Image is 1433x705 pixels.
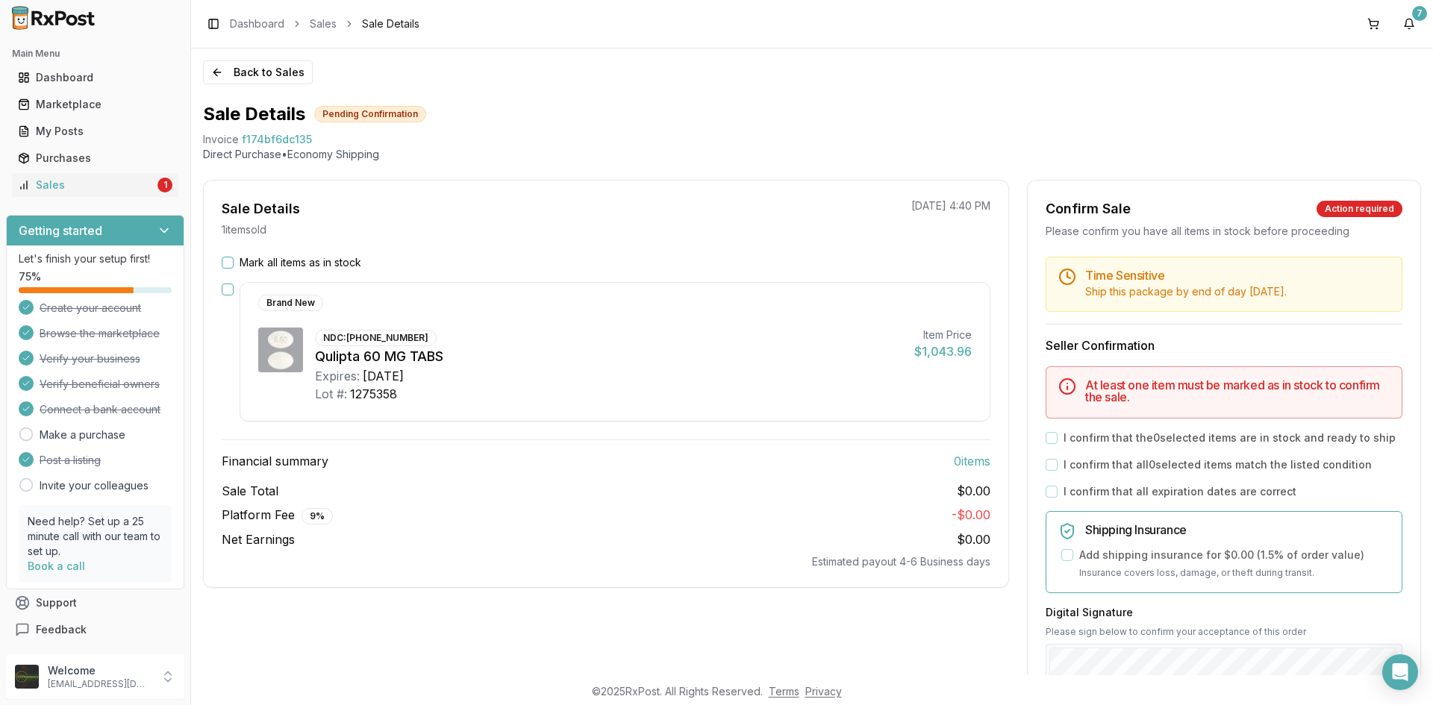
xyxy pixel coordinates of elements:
[1064,457,1372,472] label: I confirm that all 0 selected items match the listed condition
[15,665,39,689] img: User avatar
[40,402,160,417] span: Connect a bank account
[242,132,312,147] span: f174bf6dc135
[1079,565,1390,580] p: Insurance covers loss, damage, or theft during transit.
[1397,12,1421,36] button: 7
[1412,6,1427,21] div: 7
[315,330,437,346] div: NDC: [PHONE_NUMBER]
[1079,548,1364,563] label: Add shipping insurance for $0.00 ( 1.5 % of order value)
[314,106,426,122] div: Pending Confirmation
[1085,269,1390,281] h5: Time Sensitive
[222,452,328,470] span: Financial summary
[6,616,184,643] button: Feedback
[28,514,163,559] p: Need help? Set up a 25 minute call with our team to set up.
[911,198,990,213] p: [DATE] 4:40 PM
[957,482,990,500] span: $0.00
[1085,379,1390,403] h5: At least one item must be marked as in stock to confirm the sale.
[1046,198,1131,219] div: Confirm Sale
[36,622,87,637] span: Feedback
[914,342,972,360] div: $1,043.96
[6,589,184,616] button: Support
[258,295,323,311] div: Brand New
[1064,484,1296,499] label: I confirm that all expiration dates are correct
[1085,285,1287,298] span: Ship this package by end of day [DATE] .
[203,147,1421,162] p: Direct Purchase • Economy Shipping
[363,367,404,385] div: [DATE]
[40,427,125,442] a: Make a purchase
[12,48,178,60] h2: Main Menu
[1382,654,1418,690] div: Open Intercom Messenger
[40,478,149,493] a: Invite your colleagues
[48,678,152,690] p: [EMAIL_ADDRESS][DOMAIN_NAME]
[1046,336,1402,354] h3: Seller Confirmation
[957,532,990,547] span: $0.00
[40,326,160,341] span: Browse the marketplace
[222,506,333,524] span: Platform Fee
[222,222,266,237] p: 1 item sold
[362,16,419,31] span: Sale Details
[240,255,361,270] label: Mark all items as in stock
[1046,605,1402,620] h3: Digital Signature
[6,146,184,170] button: Purchases
[28,560,85,572] a: Book a call
[222,554,990,569] div: Estimated payout 4-6 Business days
[12,64,178,91] a: Dashboard
[1317,201,1402,217] div: Action required
[6,66,184,90] button: Dashboard
[203,102,305,126] h1: Sale Details
[40,377,160,392] span: Verify beneficial owners
[230,16,419,31] nav: breadcrumb
[302,508,333,524] div: 9 %
[222,482,278,500] span: Sale Total
[258,328,303,372] img: Qulipta 60 MG TABS
[350,385,397,403] div: 1275358
[12,118,178,145] a: My Posts
[6,119,184,143] button: My Posts
[315,346,902,367] div: Qulipta 60 MG TABS
[222,530,295,548] span: Net Earnings
[203,132,239,147] div: Invoice
[48,663,152,678] p: Welcome
[1046,626,1402,638] p: Please sign below to confirm your acceptance of this order
[1085,524,1390,536] h5: Shipping Insurance
[954,452,990,470] span: 0 item s
[222,198,300,219] div: Sale Details
[6,6,102,30] img: RxPost Logo
[40,301,141,316] span: Create your account
[203,60,313,84] button: Back to Sales
[19,251,172,266] p: Let's finish your setup first!
[805,685,842,698] a: Privacy
[40,453,101,468] span: Post a listing
[315,385,347,403] div: Lot #:
[769,685,799,698] a: Terms
[12,172,178,198] a: Sales1
[18,97,172,112] div: Marketplace
[18,124,172,139] div: My Posts
[914,328,972,342] div: Item Price
[1064,430,1396,445] label: I confirm that the 0 selected items are in stock and ready to ship
[12,145,178,172] a: Purchases
[1046,224,1402,239] div: Please confirm you have all items in stock before proceeding
[18,151,172,166] div: Purchases
[12,91,178,118] a: Marketplace
[230,16,284,31] a: Dashboard
[310,16,337,31] a: Sales
[157,178,172,192] div: 1
[6,93,184,116] button: Marketplace
[19,269,41,284] span: 75 %
[19,222,102,239] h3: Getting started
[6,173,184,197] button: Sales1
[952,507,990,522] span: - $0.00
[40,351,140,366] span: Verify your business
[315,367,360,385] div: Expires:
[18,70,172,85] div: Dashboard
[18,178,154,192] div: Sales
